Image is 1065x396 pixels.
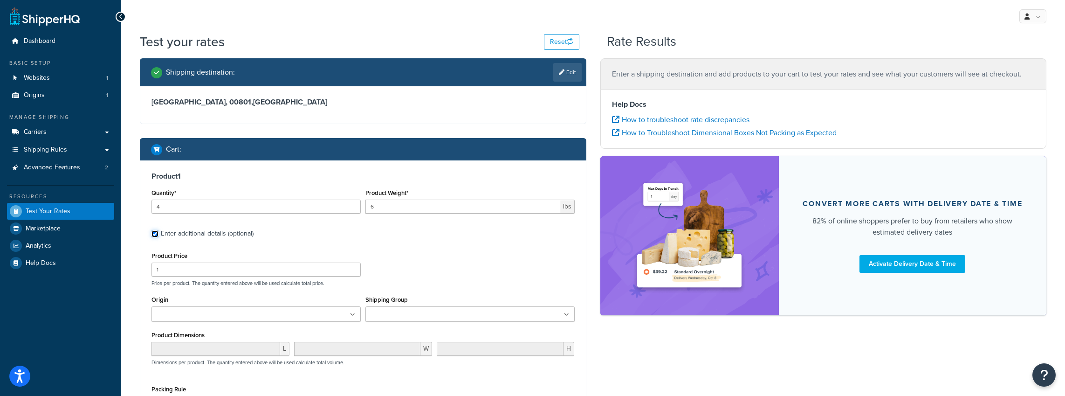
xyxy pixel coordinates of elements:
span: Help Docs [26,259,56,267]
div: Enter additional details (optional) [161,227,254,240]
span: 1 [106,74,108,82]
a: Test Your Rates [7,203,114,220]
span: Dashboard [24,37,55,45]
a: Analytics [7,237,114,254]
p: Dimensions per product. The quantity entered above will be used calculate total volume. [149,359,344,366]
label: Shipping Group [365,296,408,303]
div: Convert more carts with delivery date & time [803,199,1022,208]
p: Price per product. The quantity entered above will be used calculate total price. [149,280,577,286]
a: Help Docs [7,255,114,271]
h4: Help Docs [612,99,1035,110]
p: Enter a shipping destination and add products to your cart to test your rates and see what your c... [612,68,1035,81]
a: Advanced Features2 [7,159,114,176]
h2: Shipping destination : [166,68,235,76]
span: Marketplace [26,225,61,233]
div: 82% of online shoppers prefer to buy from retailers who show estimated delivery dates [801,215,1024,238]
h2: Cart : [166,145,181,153]
span: 1 [106,91,108,99]
a: Carriers [7,124,114,141]
h2: Rate Results [607,35,676,49]
a: Shipping Rules [7,141,114,159]
a: How to troubleshoot rate discrepancies [612,114,749,125]
div: Basic Setup [7,59,114,67]
a: Origins1 [7,87,114,104]
h1: Test your rates [140,33,225,51]
img: feature-image-ddt-36eae7f7280da8017bfb280eaccd9c446f90b1fe08728e4019434db127062ab4.png [631,170,748,301]
span: L [280,342,289,356]
a: Activate Delivery Date & Time [859,255,965,273]
h3: Product 1 [151,172,575,181]
span: Advanced Features [24,164,80,172]
label: Product Price [151,252,187,259]
span: W [420,342,432,356]
input: Enter additional details (optional) [151,230,158,237]
h3: [GEOGRAPHIC_DATA], 00801 , [GEOGRAPHIC_DATA] [151,97,575,107]
span: Carriers [24,128,47,136]
li: Websites [7,69,114,87]
span: H [563,342,574,356]
button: Reset [544,34,579,50]
input: 0.0 [151,200,361,214]
a: How to Troubleshoot Dimensional Boxes Not Packing as Expected [612,127,837,138]
span: Shipping Rules [24,146,67,154]
a: Marketplace [7,220,114,237]
li: Origins [7,87,114,104]
label: Quantity* [151,189,176,196]
label: Product Weight* [365,189,408,196]
a: Dashboard [7,33,114,50]
label: Origin [151,296,168,303]
span: Analytics [26,242,51,250]
input: 0.00 [365,200,560,214]
span: 2 [105,164,108,172]
a: Websites1 [7,69,114,87]
span: lbs [560,200,575,214]
label: Packing Rule [151,386,186,393]
span: Origins [24,91,45,99]
button: Open Resource Center [1032,363,1056,387]
label: Product Dimensions [151,332,205,339]
a: Edit [553,63,582,82]
span: Test Your Rates [26,208,70,215]
span: Websites [24,74,50,82]
div: Manage Shipping [7,113,114,121]
div: Resources [7,193,114,201]
li: Advanced Features [7,159,114,176]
